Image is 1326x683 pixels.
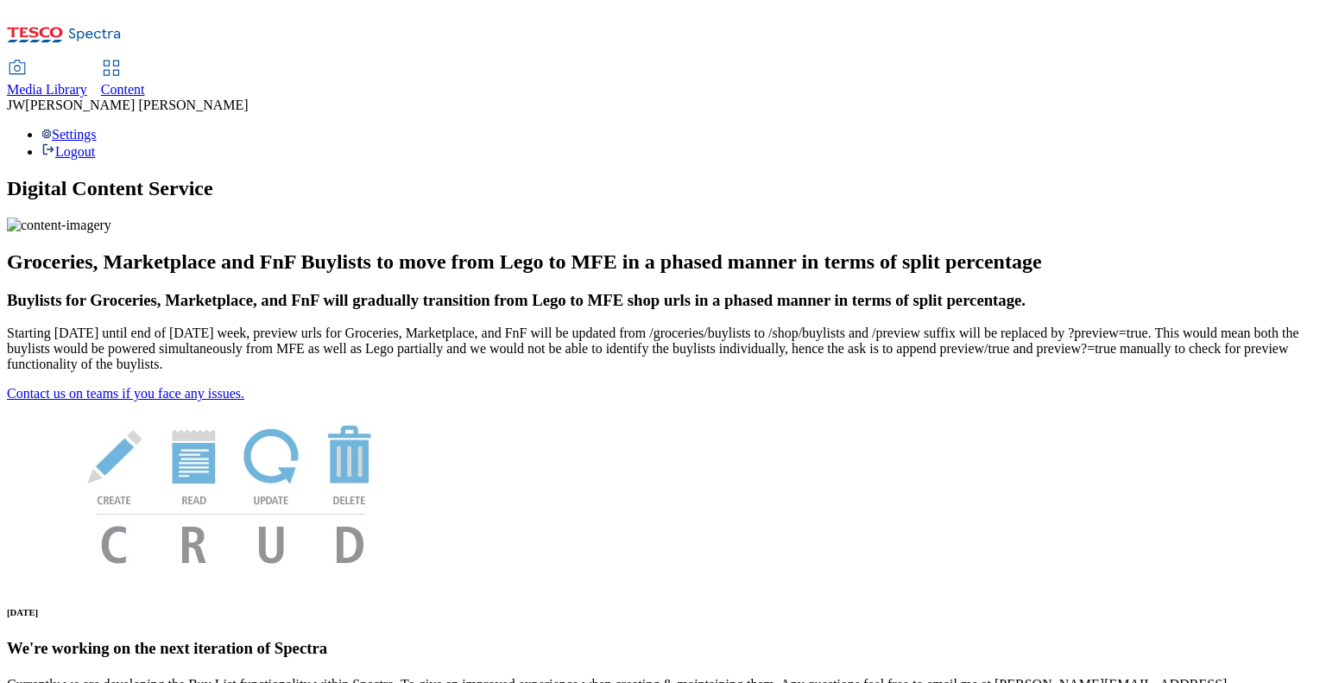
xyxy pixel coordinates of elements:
span: Media Library [7,82,87,97]
h6: [DATE] [7,607,1319,617]
img: content-imagery [7,218,111,233]
a: Contact us on teams if you face any issues. [7,386,244,401]
h2: Groceries, Marketplace and FnF Buylists to move from Lego to MFE in a phased manner in terms of s... [7,250,1319,274]
span: Content [101,82,145,97]
a: Settings [41,127,97,142]
a: Media Library [7,61,87,98]
h3: Buylists for Groceries, Marketplace, and FnF will gradually transition from Lego to MFE shop urls... [7,291,1319,310]
img: News Image [7,402,456,582]
a: Logout [41,144,95,159]
h3: We're working on the next iteration of Spectra [7,639,1319,658]
a: Content [101,61,145,98]
span: JW [7,98,25,112]
span: [PERSON_NAME] [PERSON_NAME] [25,98,248,112]
p: Starting [DATE] until end of [DATE] week, preview urls for Groceries, Marketplace, and FnF will b... [7,326,1319,372]
h1: Digital Content Service [7,177,1319,200]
